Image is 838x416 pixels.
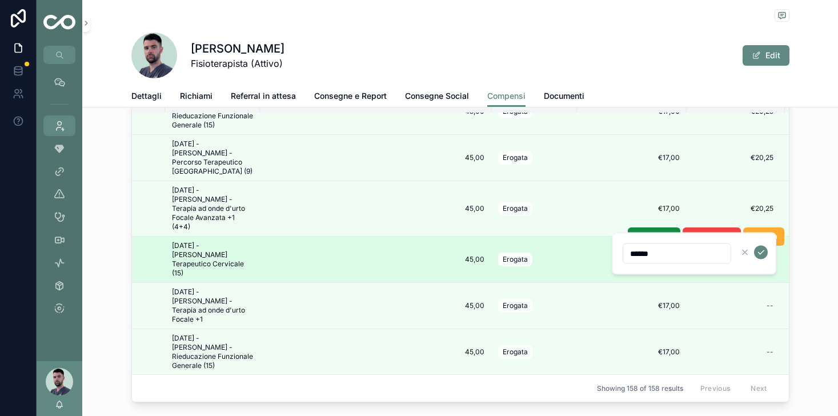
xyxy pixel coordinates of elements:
span: Erogata [503,301,528,310]
span: Richiami [180,90,212,102]
a: Consegne Social [405,86,469,109]
span: [DATE] - [PERSON_NAME] - Terapia ad onde d'urto Focale +1 [172,287,253,324]
a: Compensi [487,86,526,107]
span: 45,00 [267,255,484,264]
span: €17,00 [584,255,680,264]
button: Edit [743,45,789,66]
a: Consegne e Report [314,86,387,109]
span: Referral in attesa [231,90,296,102]
span: €17,00 [584,301,680,310]
span: €17,00 [584,153,680,162]
h1: [PERSON_NAME] [191,41,284,57]
div: scrollable content [37,64,82,334]
span: Erogata [503,255,528,264]
a: Dettagli [131,86,162,109]
span: [DATE] - [PERSON_NAME] - Terapia ad onde d'urto Focale Avanzata +1 (4+4) [172,186,253,231]
span: Erogata [503,347,528,357]
span: €17,00 [584,347,680,357]
span: Consegne e Report [314,90,387,102]
span: [DATE] - [PERSON_NAME] Terapeutico Cervicale (15) [172,241,253,278]
a: Richiami [180,86,212,109]
span: €20,25 [698,153,773,162]
button: In attesa [743,227,784,246]
a: Referral in attesa [231,86,296,109]
div: -- [767,301,773,310]
a: Documenti [544,86,584,109]
span: 45,00 [267,301,484,310]
button: Approvato [628,227,680,246]
span: 45,00 [267,347,484,357]
span: Dettagli [131,90,162,102]
span: €20,25 [698,204,773,213]
span: 45,00 [267,204,484,213]
span: Documenti [544,90,584,102]
span: Erogata [503,204,528,213]
span: €17,00 [584,204,680,213]
span: Erogata [503,153,528,162]
div: -- [767,347,773,357]
span: [DATE] - [PERSON_NAME] - Rieducazione Funzionale Generale (15) [172,334,253,370]
span: 45,00 [267,153,484,162]
span: Showing 158 of 158 results [597,384,683,393]
span: Compensi [487,90,526,102]
span: [DATE] - [PERSON_NAME] - Percorso Terapeutico [GEOGRAPHIC_DATA] (9) [172,139,253,176]
span: Consegne Social [405,90,469,102]
span: Fisioterapista (Attivo) [191,57,284,70]
button: Incongruenza [683,227,741,246]
img: App logo [43,15,75,31]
